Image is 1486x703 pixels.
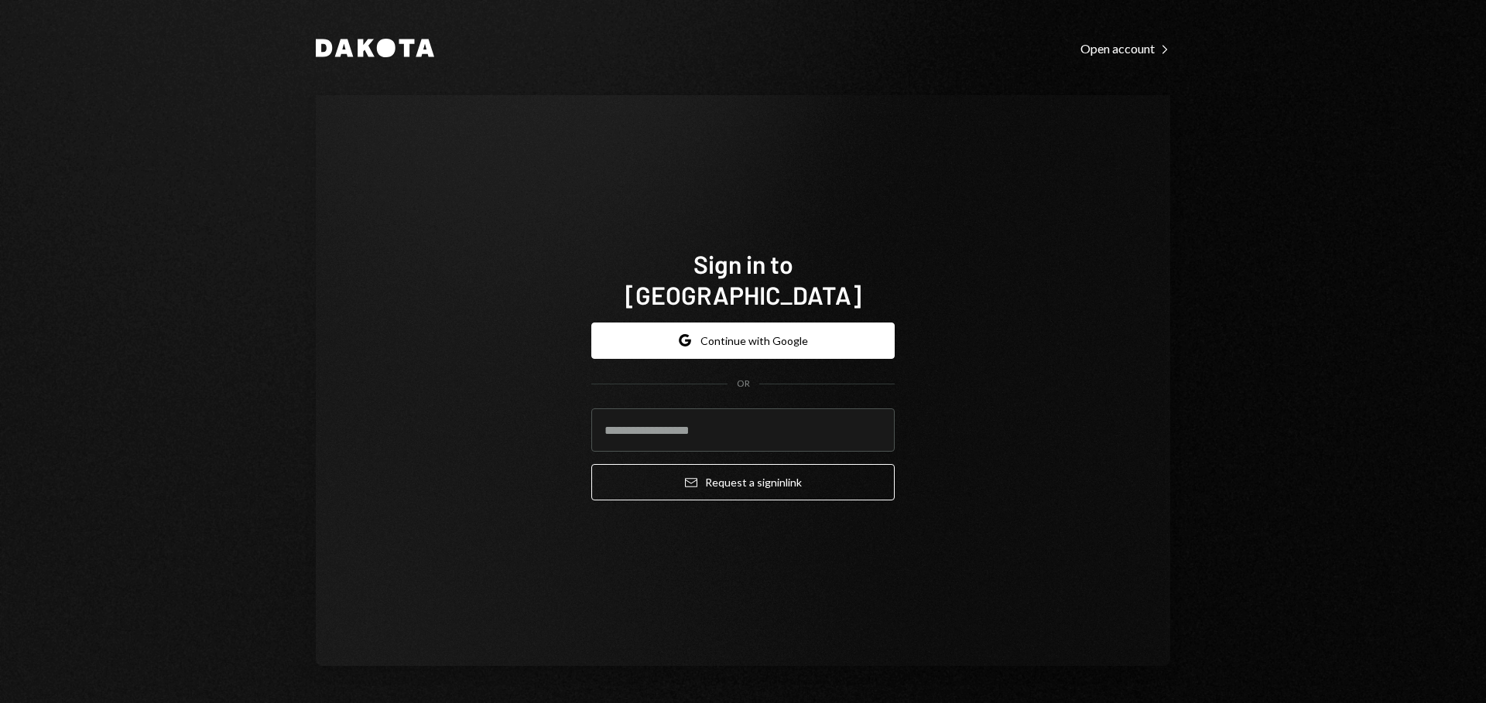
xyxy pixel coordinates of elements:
[591,248,895,310] h1: Sign in to [GEOGRAPHIC_DATA]
[737,377,750,391] div: OR
[1080,39,1170,56] a: Open account
[591,322,895,359] button: Continue with Google
[1080,41,1170,56] div: Open account
[591,464,895,500] button: Request a signinlink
